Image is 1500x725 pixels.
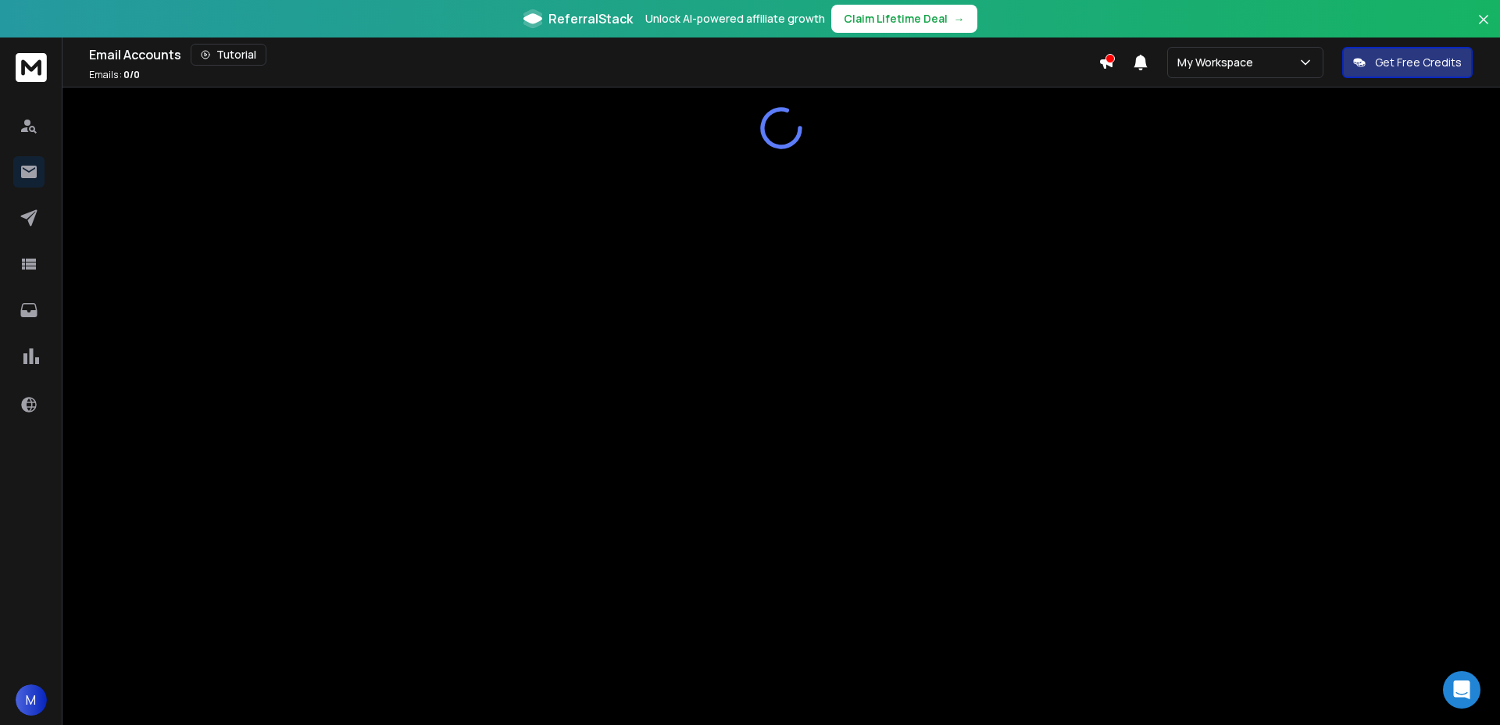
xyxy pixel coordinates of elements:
[16,684,47,716] button: M
[1473,9,1494,47] button: Close banner
[954,11,965,27] span: →
[89,44,1098,66] div: Email Accounts
[191,44,266,66] button: Tutorial
[645,11,825,27] p: Unlock AI-powered affiliate growth
[1375,55,1462,70] p: Get Free Credits
[548,9,633,28] span: ReferralStack
[1177,55,1259,70] p: My Workspace
[1443,671,1480,709] div: Open Intercom Messenger
[831,5,977,33] button: Claim Lifetime Deal→
[1342,47,1473,78] button: Get Free Credits
[123,68,140,81] span: 0 / 0
[89,69,140,81] p: Emails :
